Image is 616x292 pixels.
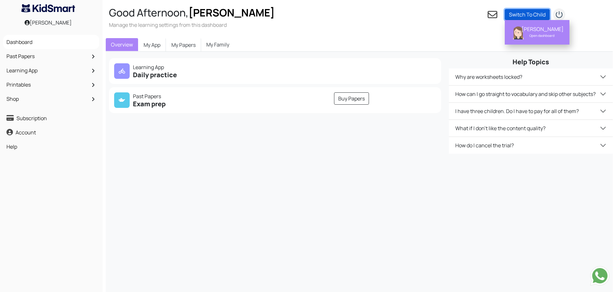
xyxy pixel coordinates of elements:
a: My App [138,38,166,52]
a: Account [5,127,98,138]
a: Printables [5,79,98,90]
p: Learning App [114,63,271,71]
a: Shop [5,93,98,104]
a: My Family [201,38,234,51]
a: Learning App [5,65,98,76]
a: Lakshita Sivasubramaniyam [PERSON_NAME] Open dashboard [508,23,566,41]
button: How can I go straight to vocabulary and skip other subjects? [449,86,612,102]
div: [PERSON_NAME] [522,26,562,32]
a: My Papers [166,38,201,52]
button: What if I don't like the content quality? [449,120,612,137]
a: Help [5,141,98,152]
a: Past Papers [5,51,98,62]
h5: Exam prep [114,100,271,108]
img: logout2.png [553,8,566,21]
a: Switch To Child [505,9,550,20]
h5: Daily practice [114,71,271,79]
a: Subscription [5,113,98,124]
h2: Good Afternoon, [109,6,275,19]
a: Dashboard [5,36,98,47]
img: Lakshita Sivasubramaniyam [512,26,525,39]
span: [PERSON_NAME] [189,5,275,20]
button: Why are worksheets locked? [449,68,612,85]
img: Send whatsapp message to +442080035976 [590,266,610,286]
div: Open dashboard [522,32,562,39]
a: Overview [106,38,138,51]
button: I have three children. Do I have to pay for all of them? [449,103,612,120]
button: How do I cancel the trial? [449,137,612,154]
h3: Manage the learning settings from this dashboard [109,21,275,28]
img: KidSmart logo [21,4,75,12]
p: Past Papers [114,92,271,100]
a: Buy Papers [334,92,369,105]
h5: Help Topics [449,58,612,66]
